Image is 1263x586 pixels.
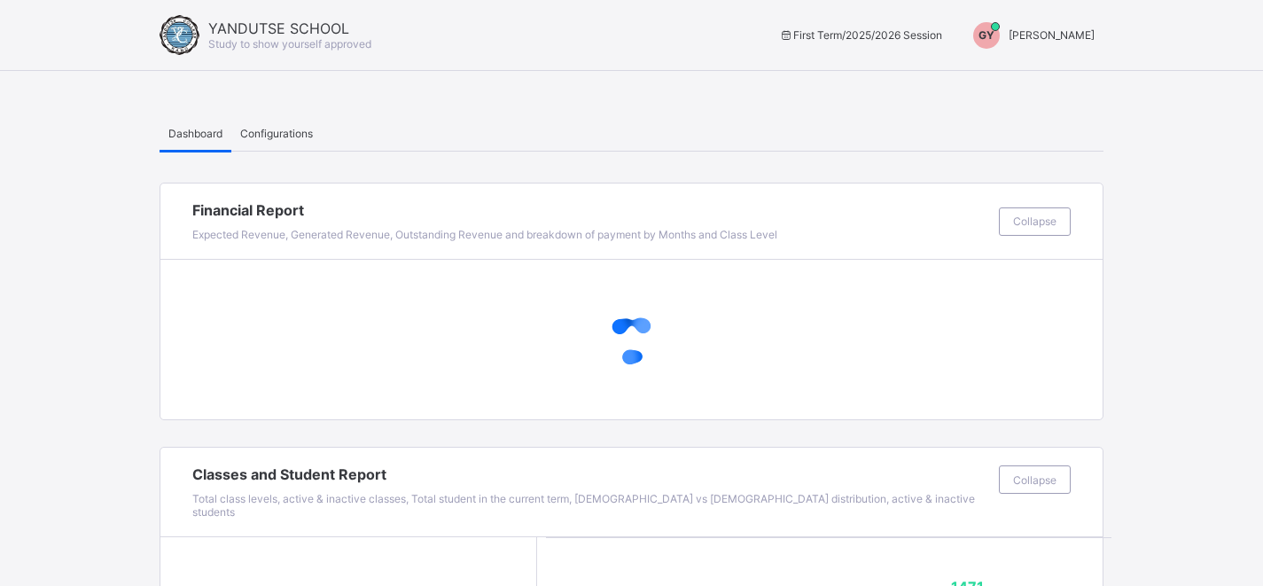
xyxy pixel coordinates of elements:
span: session/term information [778,28,942,42]
span: Collapse [1013,215,1056,228]
span: Study to show yourself approved [208,37,371,51]
span: Expected Revenue, Generated Revenue, Outstanding Revenue and breakdown of payment by Months and C... [192,228,777,241]
span: Total class levels, active & inactive classes, Total student in the current term, [DEMOGRAPHIC_DA... [192,492,975,519]
span: Configurations [240,127,313,140]
span: YANDUTSE SCHOOL [208,20,371,37]
span: GY [978,28,994,42]
span: Classes and Student Report [192,465,990,483]
span: Financial Report [192,201,990,219]
span: [PERSON_NAME] [1009,28,1095,42]
span: Collapse [1013,473,1056,487]
span: Dashboard [168,127,222,140]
